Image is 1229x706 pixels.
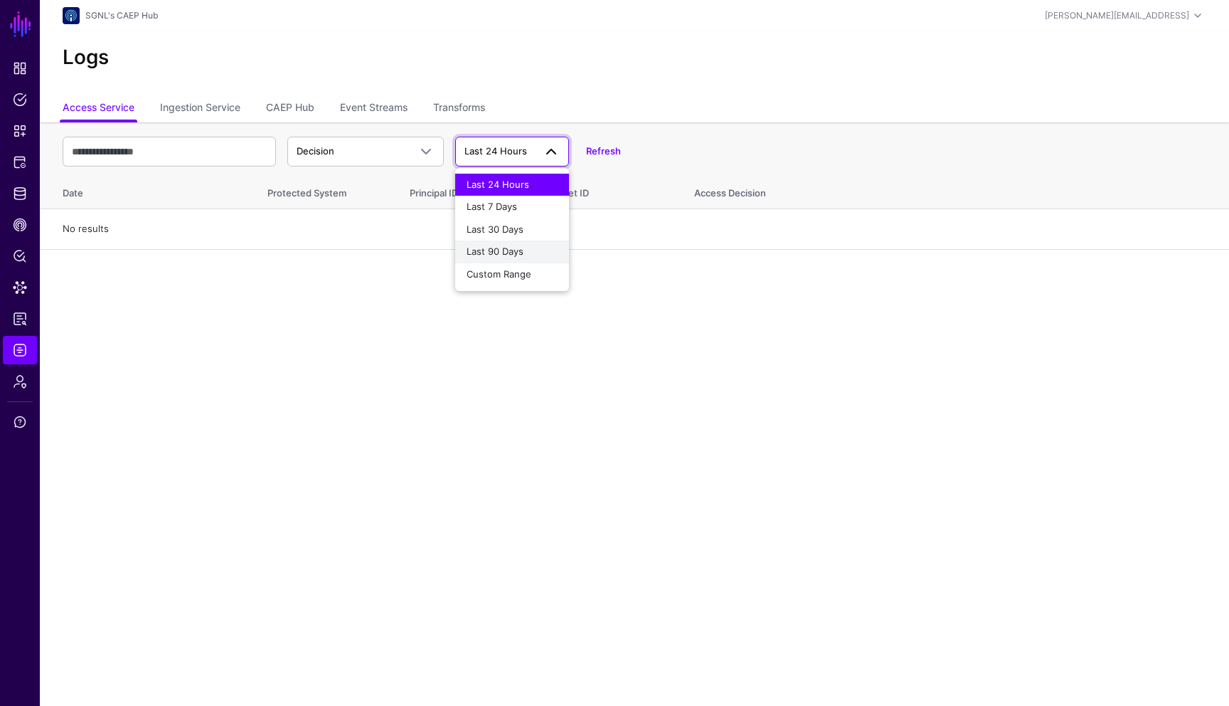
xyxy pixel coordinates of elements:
a: Reports [3,305,37,333]
a: Snippets [3,117,37,145]
h2: Logs [63,46,1206,70]
a: CAEP Hub [266,95,314,122]
button: Last 90 Days [455,241,569,263]
span: Custom Range [467,268,531,280]
th: Asset ID [538,172,680,209]
span: Last 24 Hours [464,145,527,157]
a: Logs [3,336,37,364]
a: Transforms [433,95,485,122]
span: Dashboard [13,61,27,75]
a: Protected Systems [3,148,37,176]
a: Data Lens [3,273,37,302]
a: Admin [3,367,37,396]
a: Ingestion Service [160,95,240,122]
th: Date [40,172,253,209]
span: Logs [13,343,27,357]
th: Protected System [253,172,395,209]
span: Admin [13,374,27,389]
button: Custom Range [455,263,569,286]
th: Access Decision [680,172,1229,209]
a: SGNL [9,9,33,40]
span: Policy Lens [13,249,27,263]
span: Last 30 Days [467,223,523,235]
span: Policies [13,93,27,107]
a: Policies [3,85,37,114]
div: [PERSON_NAME][EMAIL_ADDRESS] [1045,9,1189,22]
a: SGNL's CAEP Hub [85,10,158,21]
button: Last 7 Days [455,196,569,218]
span: Support [13,415,27,429]
span: Last 90 Days [467,246,523,257]
span: Last 24 Hours [467,179,529,190]
a: Dashboard [3,54,37,83]
a: Policy Lens [3,242,37,270]
button: Last 24 Hours [455,174,569,196]
span: Decision [297,145,334,157]
span: CAEP Hub [13,218,27,232]
span: Last 7 Days [467,201,517,212]
td: No results [40,209,1229,250]
button: Last 30 Days [455,218,569,241]
img: svg+xml;base64,PHN2ZyB3aWR0aD0iNjQiIGhlaWdodD0iNjQiIHZpZXdCb3g9IjAgMCA2NCA2NCIgZmlsbD0ibm9uZSIgeG... [63,7,80,24]
a: Access Service [63,95,134,122]
span: Identity Data Fabric [13,186,27,201]
a: CAEP Hub [3,211,37,239]
span: Protected Systems [13,155,27,169]
span: Snippets [13,124,27,138]
a: Refresh [586,145,621,157]
a: Identity Data Fabric [3,179,37,208]
span: Data Lens [13,280,27,295]
a: Event Streams [340,95,408,122]
span: Reports [13,312,27,326]
th: Principal ID [395,172,538,209]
